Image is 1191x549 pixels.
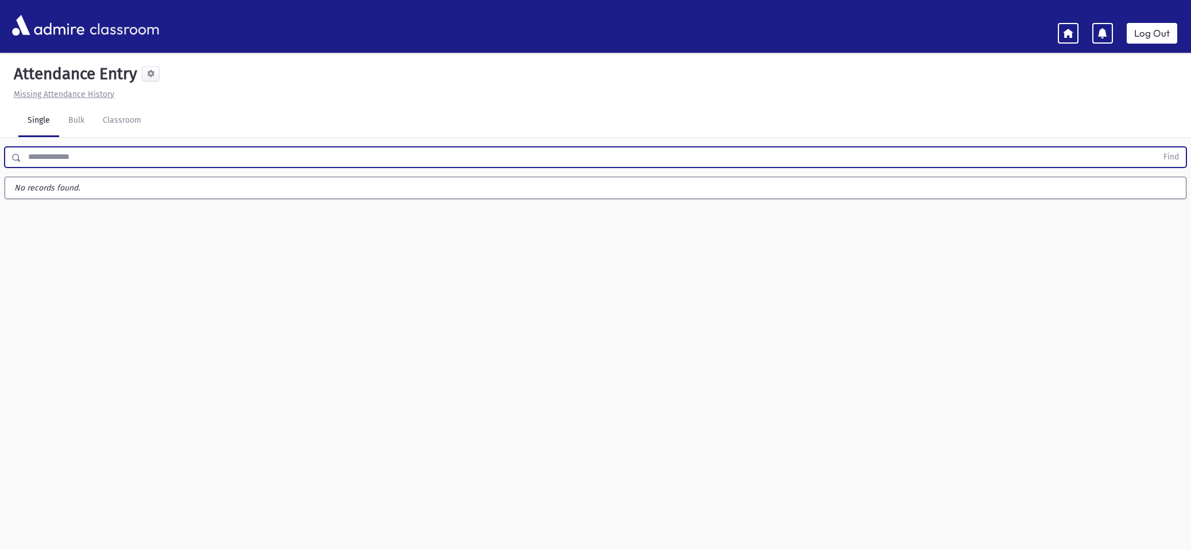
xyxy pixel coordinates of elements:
span: classroom [87,10,160,41]
a: Log Out [1127,23,1177,44]
label: No records found. [5,177,1186,198]
u: Missing Attendance History [14,89,114,99]
h5: Attendance Entry [9,64,137,84]
img: AdmirePro [9,12,87,38]
a: Single [18,105,59,137]
button: Find [1157,147,1186,167]
a: Classroom [94,105,150,137]
a: Bulk [59,105,94,137]
a: Missing Attendance History [9,89,114,99]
